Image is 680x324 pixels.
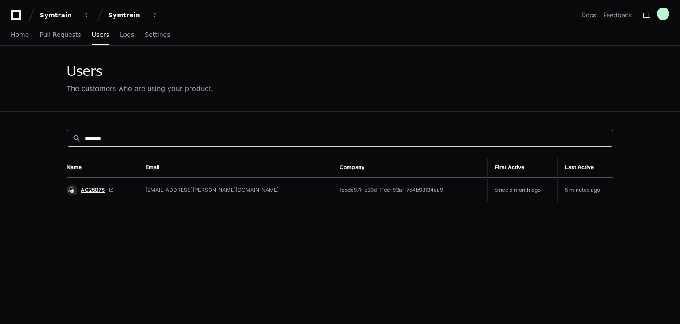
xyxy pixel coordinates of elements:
td: since a month ago [488,178,558,203]
a: Users [92,25,109,45]
th: First Active [488,158,558,178]
th: Last Active [557,158,613,178]
th: Email [138,158,332,178]
td: fcbde97f-e33d-11ec-93af-7e4b98f34ea9 [332,178,488,203]
span: Users [92,32,109,37]
th: Company [332,158,488,178]
span: Logs [120,32,134,37]
a: Docs [581,11,596,20]
div: The customers who are using your product. [67,83,213,94]
button: Feedback [603,11,632,20]
td: 5 minutes ago [557,178,613,203]
div: Symtrain [40,11,78,20]
th: Name [67,158,138,178]
a: Pull Requests [40,25,81,45]
td: [EMAIL_ADDRESS][PERSON_NAME][DOMAIN_NAME] [138,178,332,203]
div: Users [67,63,213,79]
a: Home [11,25,29,45]
button: Symtrain [36,7,93,23]
span: Pull Requests [40,32,81,37]
span: Home [11,32,29,37]
button: Symtrain [105,7,162,23]
span: AG25875 [81,186,105,194]
mat-icon: search [72,134,81,143]
a: Logs [120,25,134,45]
a: AG25875 [67,185,131,195]
a: Settings [145,25,170,45]
span: Settings [145,32,170,37]
img: 14.svg [67,186,76,194]
div: Symtrain [108,11,146,20]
